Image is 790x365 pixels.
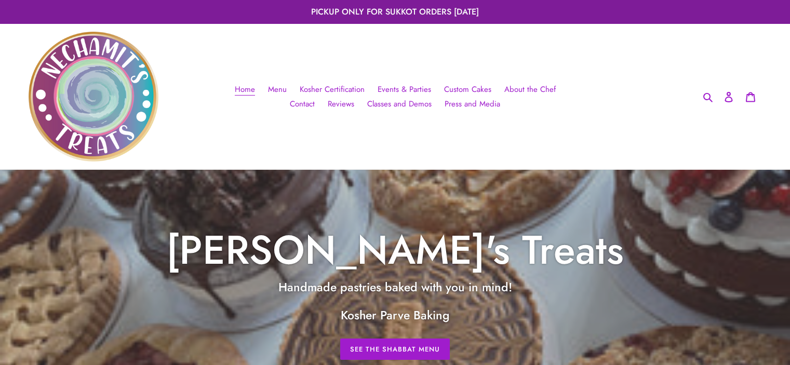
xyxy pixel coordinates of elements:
[444,84,491,96] span: Custom Cakes
[112,226,678,274] h2: [PERSON_NAME]'s Treats
[439,82,497,97] a: Custom Cakes
[285,97,320,112] a: Contact
[340,339,450,360] a: See The Shabbat Menu: Weekly Menu
[235,84,255,96] span: Home
[445,98,500,110] span: Press and Media
[367,98,432,110] span: Classes and Demos
[499,82,561,97] a: About the Chef
[300,84,365,96] span: Kosher Certification
[439,97,505,112] a: Press and Media
[378,84,431,96] span: Events & Parties
[323,97,359,112] a: Reviews
[29,32,158,161] img: Nechamit&#39;s Treats
[362,97,437,112] a: Classes and Demos
[263,82,292,97] a: Menu
[290,98,315,110] span: Contact
[504,84,556,96] span: About the Chef
[183,306,608,325] p: Kosher Parve Baking
[328,98,354,110] span: Reviews
[183,278,608,296] p: Handmade pastries baked with you in mind!
[372,82,436,97] a: Events & Parties
[230,82,260,97] a: Home
[268,84,287,96] span: Menu
[294,82,370,97] a: Kosher Certification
